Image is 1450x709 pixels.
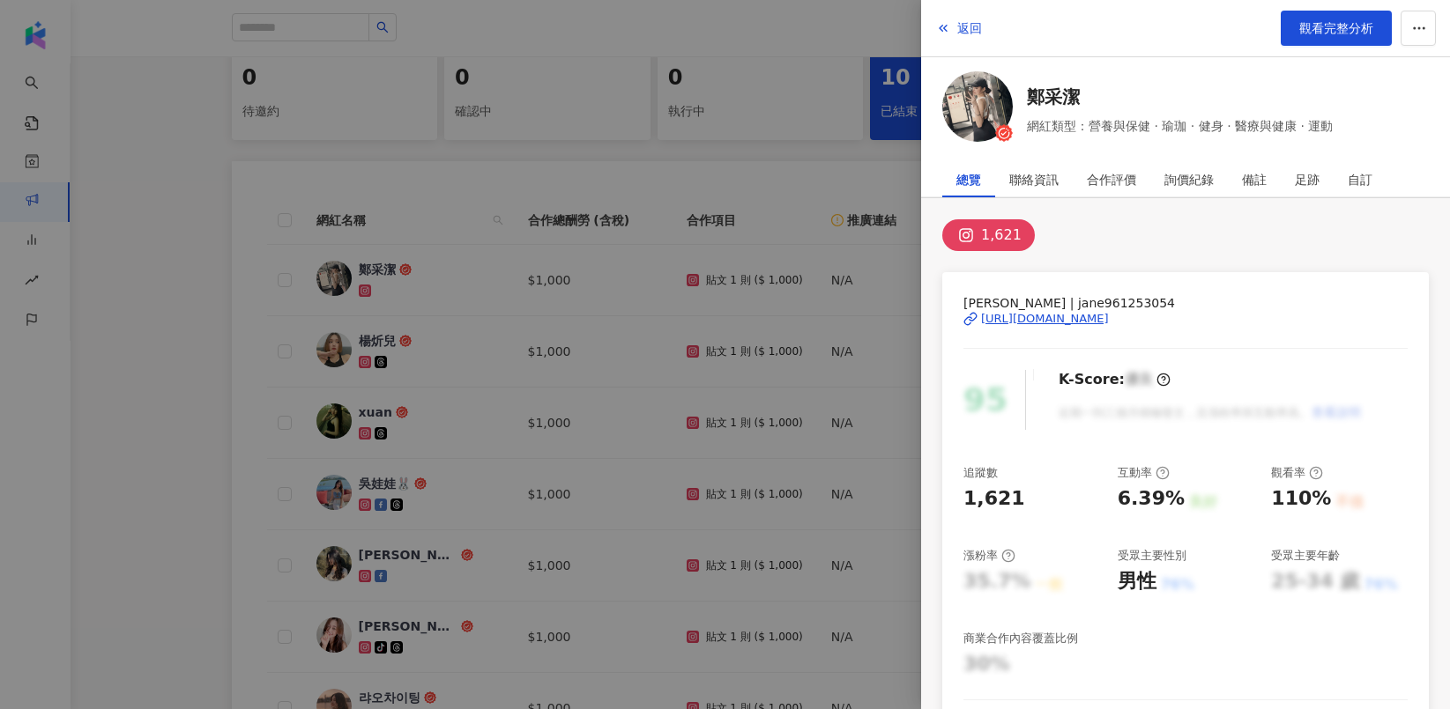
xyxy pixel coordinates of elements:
a: 觀看完整分析 [1281,11,1392,46]
div: 互動率 [1118,465,1170,481]
a: 鄭采潔 [1027,85,1333,109]
div: 總覽 [956,162,981,197]
a: KOL Avatar [942,71,1013,148]
div: 合作評價 [1087,162,1136,197]
div: 110% [1271,485,1331,513]
button: 1,621 [942,219,1035,251]
img: KOL Avatar [942,71,1013,142]
div: 男性 [1118,568,1156,595]
div: 6.39% [1118,485,1185,513]
div: K-Score : [1059,370,1171,389]
div: 自訂 [1348,162,1372,197]
div: [URL][DOMAIN_NAME] [981,311,1109,327]
div: 受眾主要性別 [1118,548,1186,564]
div: 詢價紀錄 [1164,162,1214,197]
div: 聯絡資訊 [1009,162,1059,197]
a: [URL][DOMAIN_NAME] [963,311,1408,327]
span: [PERSON_NAME] | jane961253054 [963,293,1408,313]
button: 返回 [935,11,983,46]
div: 商業合作內容覆蓋比例 [963,631,1078,646]
span: 返回 [957,21,982,35]
div: 1,621 [981,223,1022,247]
div: 追蹤數 [963,465,998,481]
div: 足跡 [1295,162,1320,197]
span: 觀看完整分析 [1299,21,1373,35]
div: 漲粉率 [963,548,1015,564]
div: 觀看率 [1271,465,1323,481]
span: 網紅類型：營養與保健 · 瑜珈 · 健身 · 醫療與健康 · 運動 [1027,116,1333,136]
div: 受眾主要年齡 [1271,548,1340,564]
div: 備註 [1242,162,1267,197]
div: 1,621 [963,485,1025,513]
